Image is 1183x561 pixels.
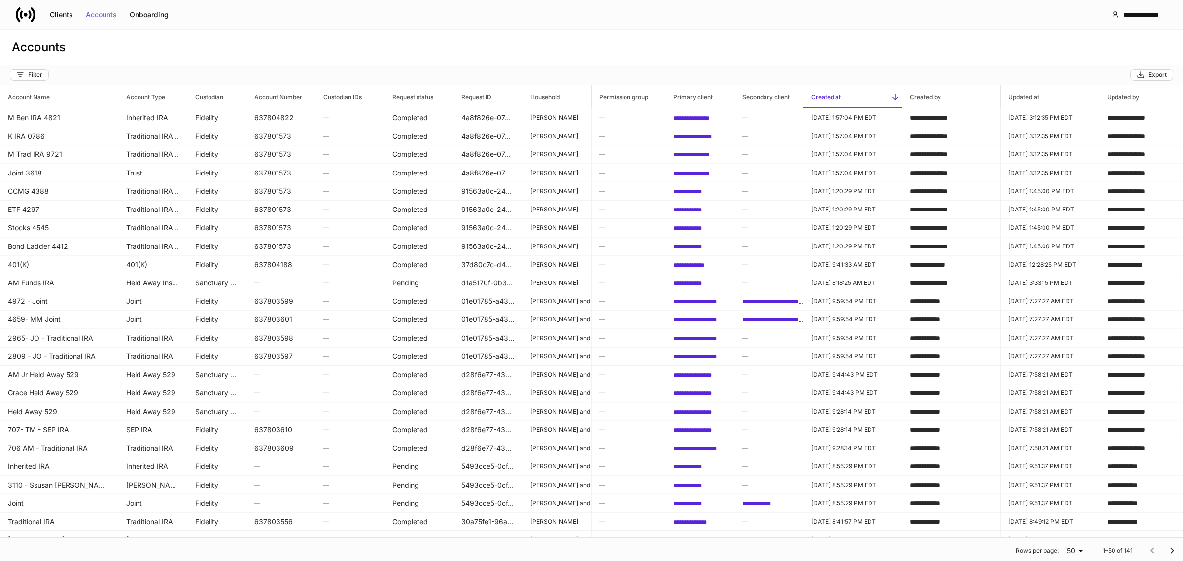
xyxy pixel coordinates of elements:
[384,310,453,329] td: Completed
[665,182,734,201] td: 6363ac20-b7bf-43ff-be3d-4e311458e802
[803,402,902,421] td: 2025-09-05T01:28:14.123Z
[384,384,453,402] td: Completed
[803,164,902,182] td: 2025-09-05T17:57:04.196Z
[453,237,522,256] td: 91563a0c-2493-40f3-b457-20e129963fe7
[453,182,522,201] td: 91563a0c-2493-40f3-b457-20e129963fe7
[384,347,453,366] td: Completed
[665,347,734,366] td: cb71d971-0f3c-4528-827d-6969cdfc88b4
[742,149,795,159] h6: —
[1137,71,1167,79] div: Export
[803,421,902,439] td: 2025-09-05T01:28:14.122Z
[1009,260,1091,268] p: [DATE] 12:28:25 PM EDT
[118,274,187,292] td: Held Away Insurance
[1009,334,1091,342] p: [DATE] 7:27:27 AM EDT
[803,292,902,311] td: 2025-09-05T01:59:54.705Z
[1009,279,1091,287] p: [DATE] 3:33:15 PM EDT
[1009,114,1091,122] p: [DATE] 3:12:35 PM EDT
[187,164,246,182] td: Fidelity
[530,334,583,342] p: [PERSON_NAME] and [PERSON_NAME]
[187,402,246,421] td: Sanctuary Held Away
[187,237,246,256] td: Fidelity
[453,365,522,384] td: d28f6e77-43e3-43fa-abf4-bfaae7a1814a
[742,425,795,434] h6: —
[811,425,894,433] p: [DATE] 9:28:14 PM EDT
[323,205,376,214] h6: —
[246,182,315,201] td: 637801573
[742,168,795,177] h6: —
[323,425,376,434] h6: —
[118,92,165,102] h6: Account Type
[1001,218,1099,237] td: 2025-09-05T17:45:00.810Z
[453,310,522,329] td: 01e01785-a431-4ee5-8b8b-3e6ec14e544e
[187,127,246,145] td: Fidelity
[742,370,795,379] h6: —
[453,402,522,421] td: d28f6e77-43e3-43fa-abf4-bfaae7a1814a
[453,218,522,237] td: 91563a0c-2493-40f3-b457-20e129963fe7
[187,255,246,274] td: Fidelity
[453,145,522,164] td: 4a8f826e-07e8-47d0-a0ac-e9b1c7b0a2ea
[803,255,902,274] td: 2025-09-05T13:41:33.951Z
[530,206,583,213] p: [PERSON_NAME]
[1001,182,1099,201] td: 2025-09-05T17:45:00.810Z
[453,274,522,292] td: d1a5170f-0b33-49a4-83bd-9fdf7380d69c
[384,92,433,102] h6: Request status
[187,365,246,384] td: Sanctuary Held Away
[530,279,583,287] p: [PERSON_NAME]
[384,145,453,164] td: Completed
[742,223,795,232] h6: —
[591,92,648,102] h6: Permission group
[323,370,376,379] h6: —
[187,182,246,201] td: Fidelity
[1009,371,1091,379] p: [DATE] 7:58:21 AM EDT
[742,260,795,269] h6: —
[803,274,902,292] td: 2025-09-05T12:18:25.359Z
[118,164,187,182] td: Trust
[187,439,246,457] td: Fidelity
[811,114,894,122] p: [DATE] 1:57:04 PM EDT
[811,407,894,415] p: [DATE] 9:28:14 PM EDT
[811,316,894,323] p: [DATE] 9:59:54 PM EDT
[803,329,902,348] td: 2025-09-05T01:59:54.702Z
[665,145,734,164] td: 931c4710-6ac5-4f2a-957b-9db8cd6bb55d
[384,108,453,127] td: Completed
[384,329,453,348] td: Completed
[323,241,376,250] h6: —
[803,310,902,329] td: 2025-09-05T01:59:54.704Z
[118,439,187,457] td: Traditional IRA
[811,260,894,268] p: [DATE] 9:41:33 AM EDT
[665,200,734,219] td: 6363ac20-b7bf-43ff-be3d-4e311458e802
[803,218,902,237] td: 2025-09-05T17:20:29.227Z
[323,223,376,232] h6: —
[323,149,376,159] h6: —
[599,205,657,214] h6: —
[530,352,583,360] p: [PERSON_NAME] and [PERSON_NAME]
[665,329,734,348] td: cb71d971-0f3c-4528-827d-6969cdfc88b4
[530,132,583,140] p: [PERSON_NAME]
[384,255,453,274] td: Completed
[323,333,376,343] h6: —
[1009,316,1091,323] p: [DATE] 7:27:27 AM EDT
[530,187,583,195] p: [PERSON_NAME]
[118,384,187,402] td: Held Away 529
[453,200,522,219] td: 91563a0c-2493-40f3-b457-20e129963fe7
[530,389,583,397] p: [PERSON_NAME] and [PERSON_NAME]
[734,310,803,329] td: 6e7c5c74-347b-424c-9d6c-77f6b9f2cccb
[811,150,894,158] p: [DATE] 1:57:04 PM EDT
[187,292,246,311] td: Fidelity
[187,200,246,219] td: Fidelity
[246,127,315,145] td: 637801573
[246,145,315,164] td: 637801573
[118,237,187,256] td: Traditional IRA Rollover
[902,85,1000,108] span: Created by
[803,439,902,457] td: 2025-09-05T01:28:14.120Z
[323,278,376,287] h6: —
[1009,132,1091,140] p: [DATE] 3:12:35 PM EDT
[599,223,657,232] h6: —
[246,347,315,366] td: 637803597
[130,11,169,18] div: Onboarding
[522,85,591,108] span: Household
[734,85,803,108] span: Secondary client
[384,421,453,439] td: Completed
[1001,255,1099,274] td: 2025-09-05T16:28:25.753Z
[323,260,376,269] h6: —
